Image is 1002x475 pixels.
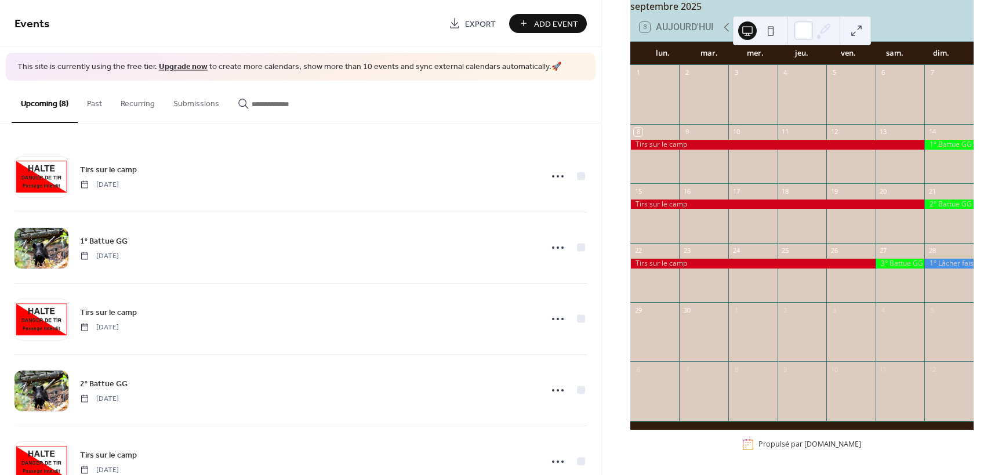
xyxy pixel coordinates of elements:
div: 8 [634,128,642,136]
div: 24 [732,246,740,255]
span: Events [14,13,50,35]
div: 13 [879,128,888,136]
div: 14 [928,128,936,136]
div: 28 [928,246,936,255]
span: Export [465,18,496,30]
div: mer. [732,42,779,65]
a: Upgrade now [159,59,208,75]
div: 16 [682,187,691,195]
span: [DATE] [80,465,119,475]
div: lun. [640,42,686,65]
div: 15 [634,187,642,195]
div: 22 [634,246,642,255]
a: Export [440,14,504,33]
div: 1 [732,306,740,314]
span: [DATE] [80,251,119,261]
div: 11 [781,128,790,136]
div: 2° Battue GG [924,200,974,209]
div: 26 [830,246,838,255]
div: 3 [830,306,838,314]
span: Add Event [534,18,578,30]
span: [DATE] [80,179,119,190]
span: [DATE] [80,322,119,332]
span: 2° Battue GG [80,378,128,390]
div: sam. [872,42,918,65]
div: 6 [879,68,888,77]
div: jeu. [779,42,825,65]
div: Tirs sur le camp [630,140,925,150]
div: 5 [830,68,838,77]
div: 9 [781,365,790,374]
div: 20 [879,187,888,195]
div: 19 [830,187,838,195]
a: Tirs sur le camp [80,448,137,462]
div: Tirs sur le camp [630,259,876,269]
div: Propulsé par [758,440,861,449]
div: 27 [879,246,888,255]
div: ven. [825,42,872,65]
div: 5 [928,306,936,314]
a: Tirs sur le camp [80,163,137,176]
div: 25 [781,246,790,255]
span: [DATE] [80,393,119,404]
span: 1° Battue GG [80,235,128,247]
div: 1° Lâcher faisans [924,259,974,269]
div: mar. [686,42,732,65]
div: 11 [879,365,888,374]
div: 4 [879,306,888,314]
div: 4 [781,68,790,77]
div: 7 [928,68,936,77]
div: 7 [682,365,691,374]
div: 23 [682,246,691,255]
button: Recurring [111,81,164,122]
button: Past [78,81,111,122]
a: 2° Battue GG [80,377,128,390]
a: Tirs sur le camp [80,306,137,319]
div: 3° Battue GG [876,259,925,269]
button: Upcoming (8) [12,81,78,123]
button: Add Event [509,14,587,33]
div: 8 [732,365,740,374]
div: 12 [830,128,838,136]
div: 10 [830,365,838,374]
button: Submissions [164,81,228,122]
div: 21 [928,187,936,195]
a: [DOMAIN_NAME] [804,440,861,449]
div: 10 [732,128,740,136]
div: 30 [682,306,691,314]
span: Tirs sur le camp [80,449,137,461]
div: 29 [634,306,642,314]
div: 9 [682,128,691,136]
span: This site is currently using the free tier. to create more calendars, show more than 10 events an... [17,61,561,73]
div: 17 [732,187,740,195]
div: 18 [781,187,790,195]
span: Tirs sur le camp [80,164,137,176]
span: Tirs sur le camp [80,306,137,318]
div: 12 [928,365,936,374]
div: 2 [682,68,691,77]
div: 2 [781,306,790,314]
div: 6 [634,365,642,374]
a: 1° Battue GG [80,234,128,248]
div: 1 [634,68,642,77]
div: dim. [918,42,964,65]
div: Tirs sur le camp [630,200,925,209]
div: 3 [732,68,740,77]
div: 1° Battue GG [924,140,974,150]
